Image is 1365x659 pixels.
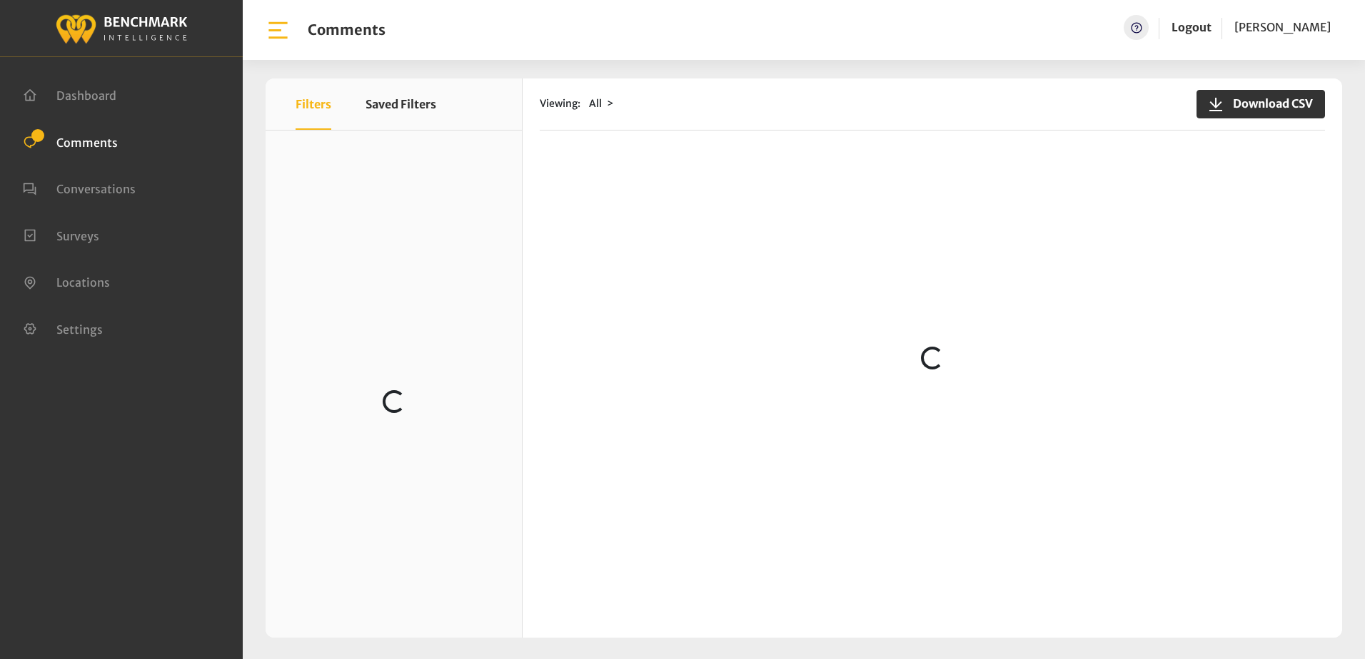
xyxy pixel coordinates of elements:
img: benchmark [55,11,188,46]
a: Logout [1172,15,1212,40]
span: Download CSV [1224,95,1313,112]
span: Surveys [56,228,99,242]
span: Comments [56,135,118,149]
button: Download CSV [1197,90,1325,118]
img: bar [266,18,291,43]
a: Comments [23,134,118,148]
span: Conversations [56,182,136,196]
a: [PERSON_NAME] [1234,15,1331,40]
button: Filters [296,78,331,130]
span: Locations [56,275,110,290]
span: Dashboard [56,88,116,103]
a: Surveys [23,228,99,242]
button: Saved Filters [366,78,436,130]
a: Settings [23,321,103,335]
span: All [589,97,602,110]
a: Locations [23,274,110,288]
a: Conversations [23,180,136,195]
span: Viewing: [540,96,580,111]
a: Logout [1172,20,1212,34]
span: Settings [56,322,103,336]
a: Dashboard [23,87,116,101]
h1: Comments [308,21,386,39]
span: [PERSON_NAME] [1234,20,1331,34]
